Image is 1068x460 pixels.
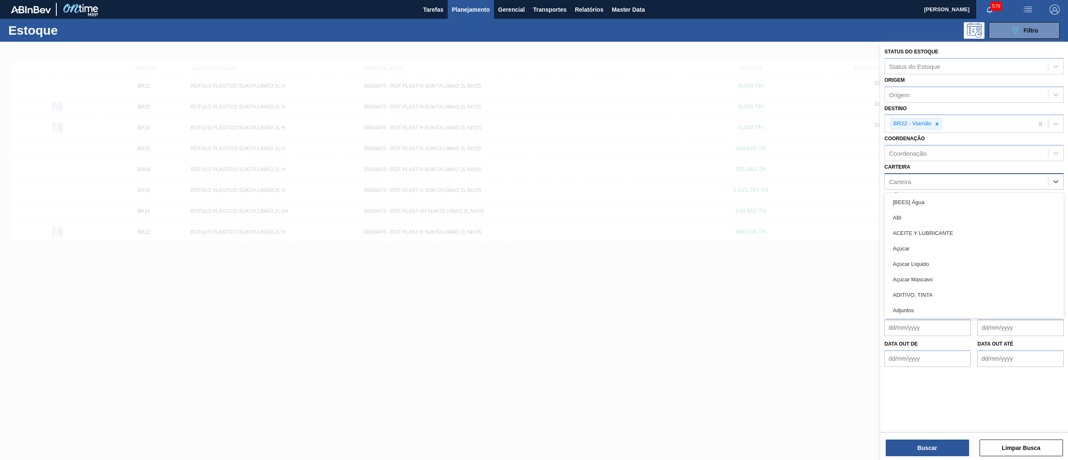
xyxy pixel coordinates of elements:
[884,241,1064,256] div: Açúcar
[1024,27,1038,34] span: Filtro
[884,49,938,55] label: Status do Estoque
[977,341,1013,347] label: Data out até
[884,77,905,83] label: Origem
[612,5,645,15] span: Master Data
[884,341,918,347] label: Data out de
[964,22,985,39] div: Pogramando: nenhum usuário selecionado
[423,5,443,15] span: Tarefas
[976,4,1003,15] button: Notificações
[977,350,1064,367] input: dd/mm/yyyy
[884,256,1064,272] div: Açúcar Líquido
[977,319,1064,336] input: dd/mm/yyyy
[889,91,909,98] div: Origem
[8,25,138,35] h1: Estoque
[1050,5,1060,15] img: Logout
[1023,5,1033,15] img: userActions
[884,303,1064,318] div: Adjuntos
[884,272,1064,287] div: Açúcar Mascavo
[884,225,1064,241] div: ACEITE Y LUBRICANTE
[884,319,971,336] input: dd/mm/yyyy
[884,136,925,142] label: Coordenação
[884,106,907,111] label: Destino
[990,2,1002,11] span: 579
[889,178,911,185] div: Carteira
[884,164,910,170] label: Carteira
[11,6,51,13] img: TNhmsLtSVTkK8tSr43FrP2fwEKptu5GPRR3wAAAABJRU5ErkJggg==
[452,5,490,15] span: Planejamento
[884,195,1064,210] div: [BEES] Água
[498,5,525,15] span: Gerencial
[575,5,603,15] span: Relatórios
[533,5,567,15] span: Transportes
[884,192,904,198] label: Família
[884,350,971,367] input: dd/mm/yyyy
[884,210,1064,225] div: ABI
[889,63,940,70] div: Status do Estoque
[889,150,927,157] div: Coordenação
[884,287,1064,303] div: ADITIVO, TINTA
[891,119,932,129] div: BR22 - Viamão
[989,22,1060,39] button: Filtro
